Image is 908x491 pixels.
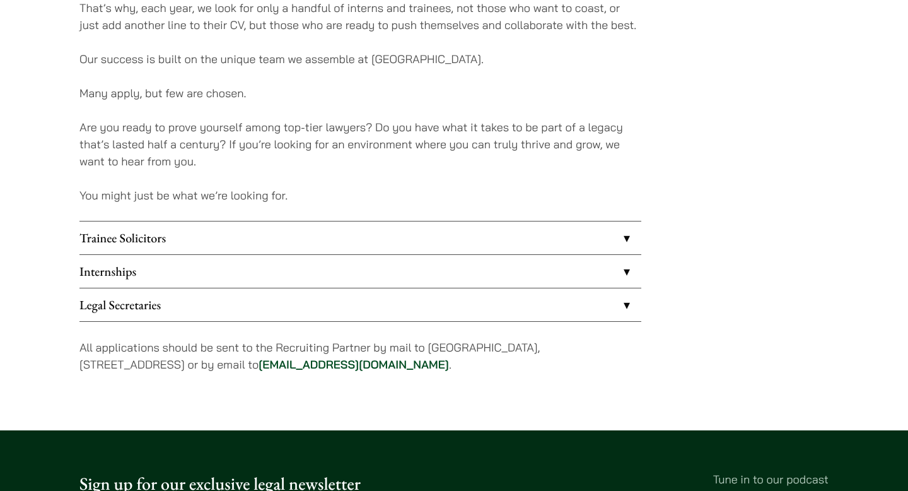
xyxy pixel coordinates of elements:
[259,357,449,372] a: [EMAIL_ADDRESS][DOMAIN_NAME]
[79,187,641,204] p: You might just be what we’re looking for.
[79,50,641,68] p: Our success is built on the unique team we assemble at [GEOGRAPHIC_DATA].
[79,288,641,321] a: Legal Secretaries
[464,471,829,488] p: Tune in to our podcast
[79,85,641,102] p: Many apply, but few are chosen.
[79,339,641,373] p: All applications should be sent to the Recruiting Partner by mail to [GEOGRAPHIC_DATA], [STREET_A...
[79,222,641,254] a: Trainee Solicitors
[79,119,641,170] p: Are you ready to prove yourself among top-tier lawyers? Do you have what it takes to be part of a...
[79,255,641,288] a: Internships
